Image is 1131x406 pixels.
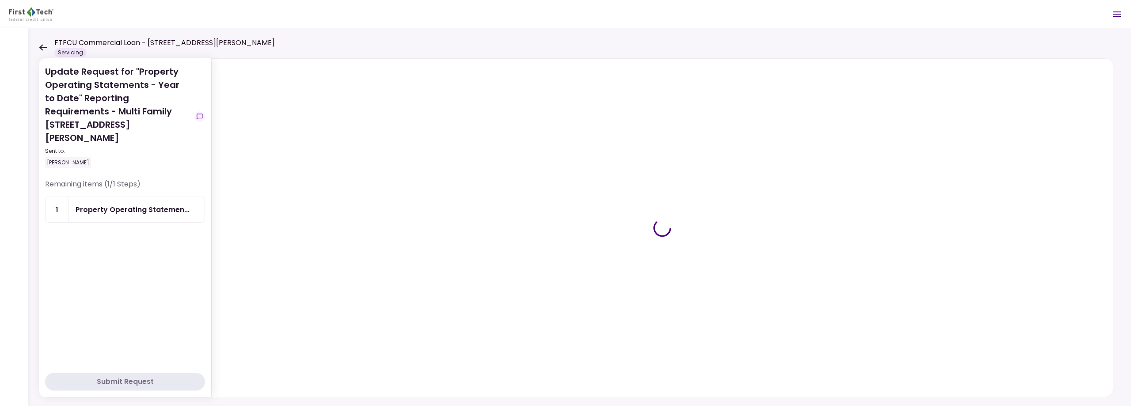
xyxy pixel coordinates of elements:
[45,179,205,197] div: Remaining items (1/1 Steps)
[54,48,87,57] div: Servicing
[76,204,190,215] div: Property Operating Statements - Year to Date
[45,157,91,168] div: [PERSON_NAME]
[45,147,191,155] div: Sent to:
[97,376,154,387] div: Submit Request
[45,65,191,168] div: Update Request for "Property Operating Statements - Year to Date" Reporting Requirements - Multi ...
[45,373,205,391] button: Submit Request
[194,111,205,122] button: show-messages
[45,197,205,223] a: 1Property Operating Statements - Year to Date
[1106,4,1127,25] button: Open menu
[46,197,68,222] div: 1
[54,38,275,48] h1: FTFCU Commercial Loan - [STREET_ADDRESS][PERSON_NAME]
[9,8,53,21] img: Partner icon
